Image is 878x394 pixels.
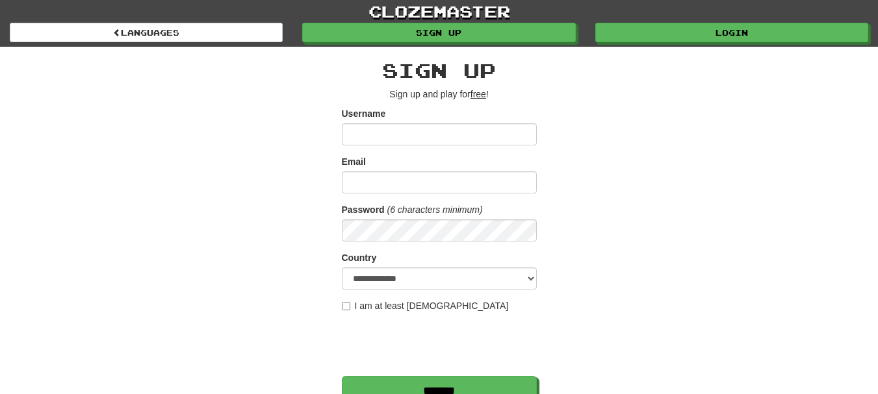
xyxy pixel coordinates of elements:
em: (6 characters minimum) [387,204,483,215]
label: I am at least [DEMOGRAPHIC_DATA] [342,299,509,312]
label: Email [342,155,366,168]
h2: Sign up [342,60,537,81]
a: Sign up [302,23,575,42]
label: Password [342,203,385,216]
iframe: reCAPTCHA [342,319,539,369]
a: Languages [10,23,283,42]
a: Login [595,23,868,42]
u: free [471,89,486,99]
label: Username [342,107,386,120]
label: Country [342,251,377,264]
p: Sign up and play for ! [342,88,537,101]
input: I am at least [DEMOGRAPHIC_DATA] [342,302,350,310]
